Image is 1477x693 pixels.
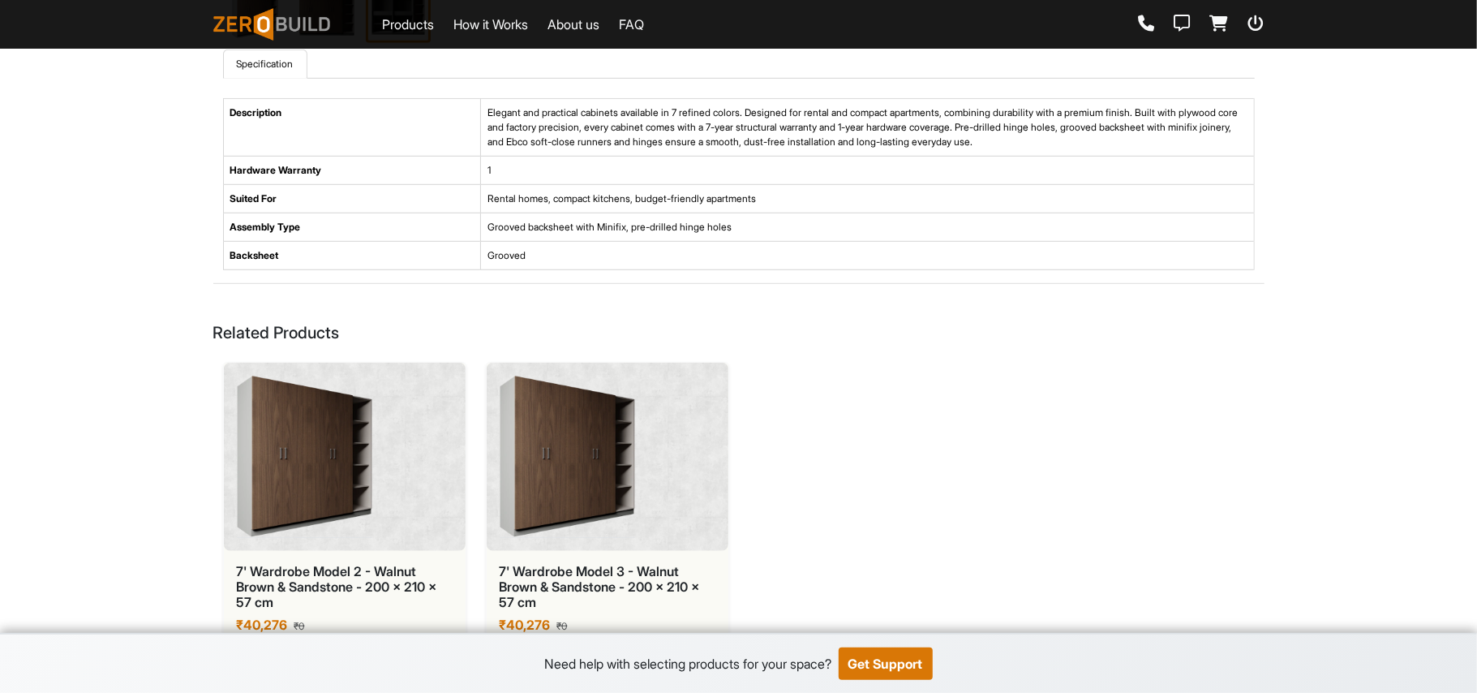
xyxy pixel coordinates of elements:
span: ₹40,276 [237,617,288,633]
td: Grooved backsheet with Minifix, pre-drilled hinge holes [481,213,1254,242]
td: Rental homes, compact kitchens, budget-friendly apartments [481,185,1254,213]
button: Get Support [839,648,933,680]
img: 7' Wardrobe Model 3 - Walnut Brown & Sandstone - 200 x 210 x 57 cm [500,376,636,538]
span: ₹40,276 [500,617,551,633]
td: Suited For [223,185,481,213]
span: ₹0 [294,620,305,632]
a: Logout [1248,15,1264,33]
a: 7' Wardrobe Model 2 - Walnut Brown & Sandstone - 200 x 210 x 57 cm7' Wardrobe Model 2 - Walnut Br... [223,362,466,654]
a: FAQ [619,15,644,34]
td: Grooved [481,242,1254,270]
img: ZeroBuild logo [213,8,331,41]
div: 7' Wardrobe Model 3 - Walnut Brown & Sandstone - 200 x 210 x 57 cm [500,564,715,611]
div: 7' Wardrobe Model 2 - Walnut Brown & Sandstone - 200 x 210 x 57 cm [237,564,453,611]
span: ₹0 [557,620,568,632]
a: Specification [223,49,307,79]
td: Hardware Warranty [223,157,481,185]
a: About us [547,15,599,34]
td: Description [223,99,481,157]
td: Elegant and practical cabinets available in 7 refined colors. Designed for rental and compact apa... [481,99,1254,157]
div: Need help with selecting products for your space? [545,654,832,674]
a: Products [382,15,434,34]
a: 7' Wardrobe Model 3 - Walnut Brown & Sandstone - 200 x 210 x 57 cm7' Wardrobe Model 3 - Walnut Br... [486,362,729,654]
img: 7' Wardrobe Model 2 - Walnut Brown & Sandstone - 200 x 210 x 57 cm [237,376,373,538]
a: How it Works [453,15,528,34]
td: 1 [481,157,1254,185]
h4: Related Products [213,323,1264,342]
td: Backsheet [223,242,481,270]
td: Assembly Type [223,213,481,242]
